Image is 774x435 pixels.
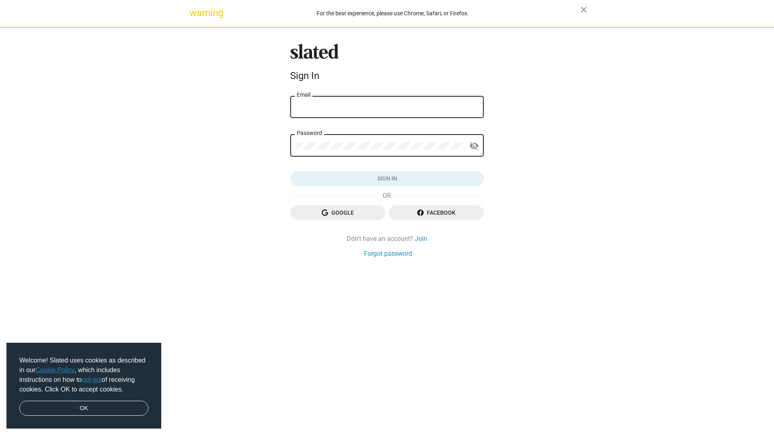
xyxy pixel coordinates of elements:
a: Cookie Policy [35,367,75,373]
a: dismiss cookie message [19,401,148,416]
mat-icon: close [579,5,589,14]
span: Welcome! Slated uses cookies as described in our , which includes instructions on how to of recei... [19,356,148,394]
mat-icon: warning [189,8,199,18]
div: For the best experience, please use Chrome, Safari, or Firefox. [205,8,580,19]
div: Don't have an account? [290,234,484,243]
a: Join [415,234,427,243]
mat-icon: visibility_off [469,140,479,152]
a: Forgot password [364,249,412,258]
span: Facebook [395,205,477,220]
sl-branding: Sign In [290,44,484,85]
button: Facebook [389,205,484,220]
span: Google [297,205,379,220]
div: Sign In [290,70,484,81]
div: cookieconsent [6,343,161,429]
button: Show password [466,138,482,154]
a: opt-out [82,376,102,383]
button: Google [290,205,385,220]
